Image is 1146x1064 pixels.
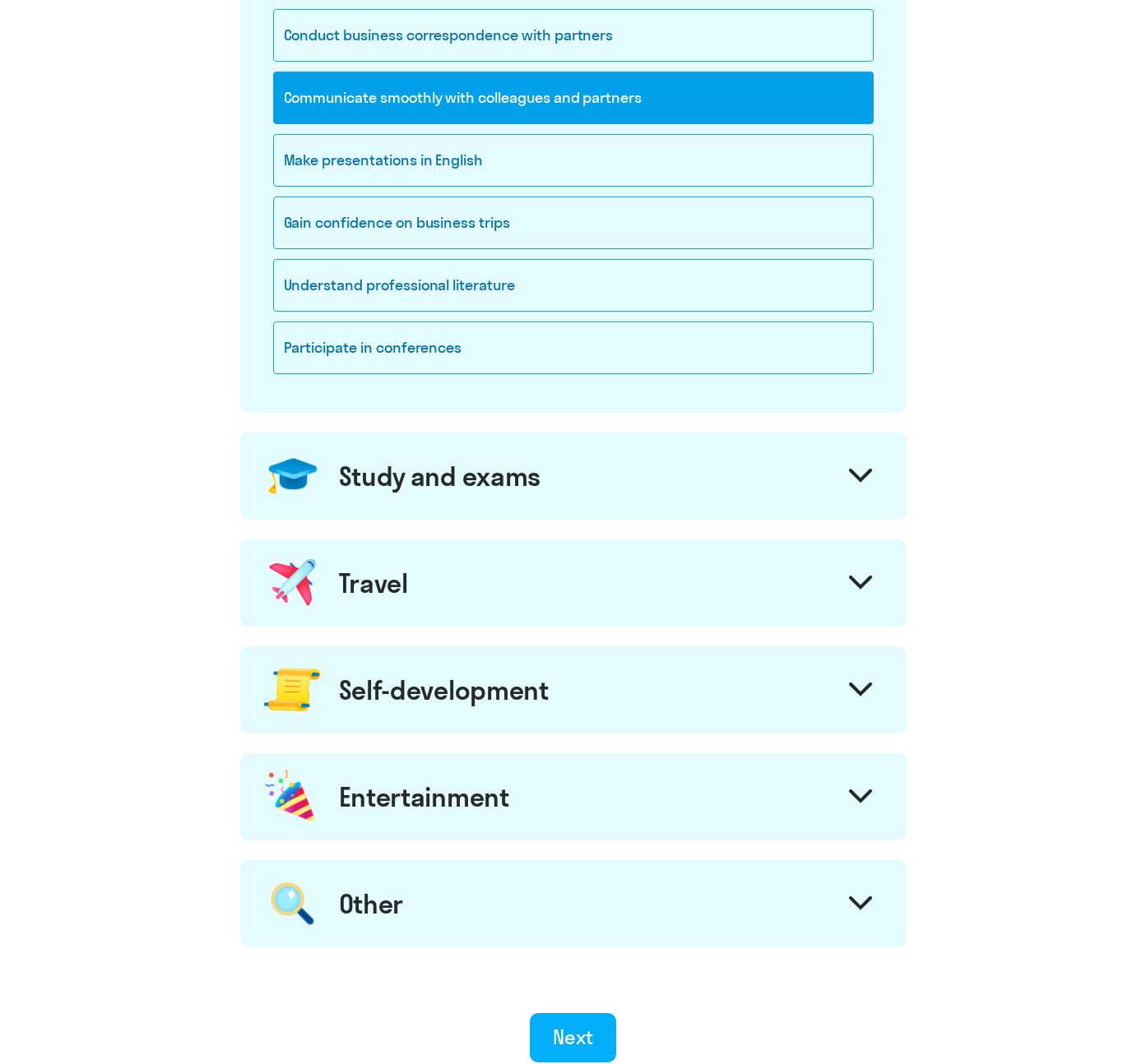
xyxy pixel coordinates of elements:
[273,72,874,124] div: Communicate smoothly with colleagues and partners
[273,134,874,187] div: Make presentations in English
[273,9,874,62] div: Conduct business correspondence with partners
[262,446,323,507] img: confederate-hat.png
[339,567,408,599] div: Travel
[339,780,509,813] div: Entertainment
[262,659,323,720] img: roll.png
[339,460,541,493] div: Study and exams
[530,1013,616,1062] button: Next
[262,766,320,827] img: celebration.png
[262,553,323,613] img: plane.png
[273,322,874,374] div: Participate in conferences
[339,887,404,920] div: Other
[273,259,874,312] div: Understand professional literature
[273,197,874,249] div: Gain confidence on business trips
[262,873,322,934] img: magnifier.png
[339,673,549,706] div: Self-development
[553,1024,593,1050] div: Next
